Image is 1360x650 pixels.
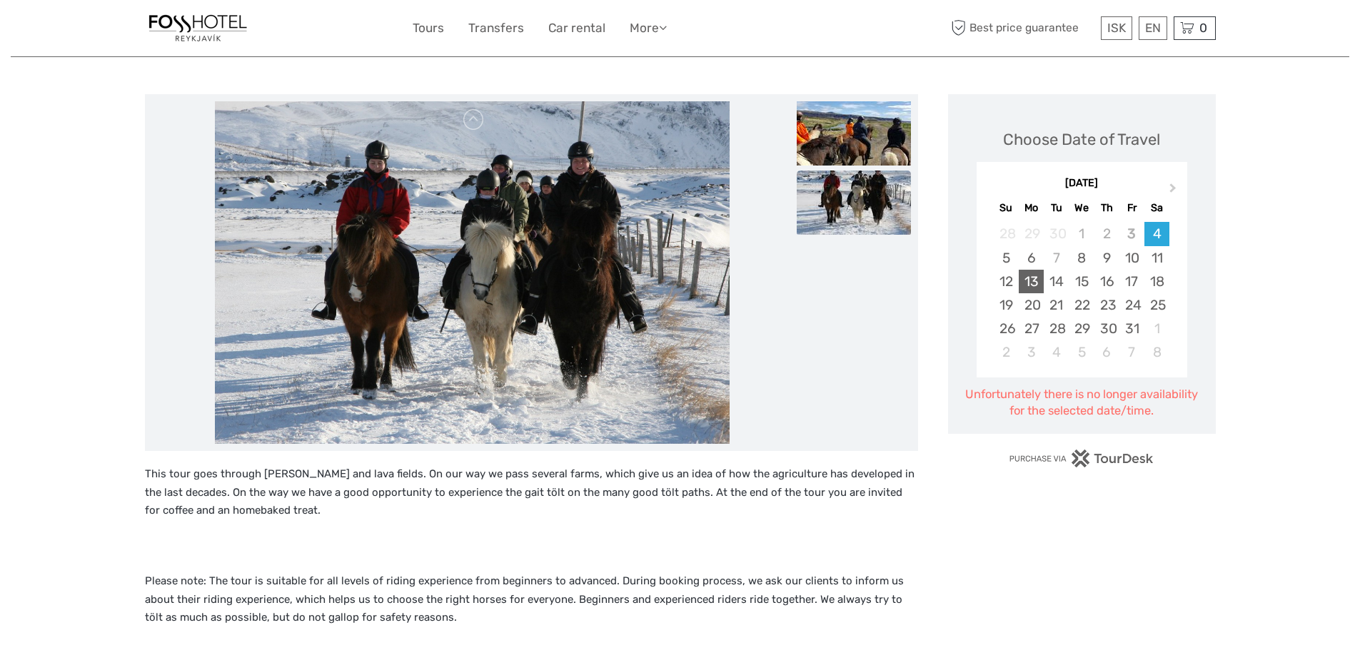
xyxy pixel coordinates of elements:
p: This tour goes through [PERSON_NAME] and lava fields. On our way we pass several farms, which giv... [145,465,918,520]
div: Not available Monday, September 29th, 2025 [1019,222,1044,245]
div: Choose Friday, October 10th, 2025 [1119,246,1144,270]
div: Su [994,198,1019,218]
div: EN [1139,16,1167,40]
div: Choose Saturday, November 8th, 2025 [1144,340,1169,364]
div: Choose Friday, October 31st, 2025 [1119,317,1144,340]
span: ISK [1107,21,1126,35]
div: Choose Sunday, October 26th, 2025 [994,317,1019,340]
span: Best price guarantee [948,16,1097,40]
div: Choose Thursday, October 9th, 2025 [1094,246,1119,270]
div: [DATE] [977,176,1187,191]
div: Not available Wednesday, October 1st, 2025 [1069,222,1094,245]
div: Choose Sunday, October 19th, 2025 [994,293,1019,317]
div: Choose Wednesday, October 22nd, 2025 [1069,293,1094,317]
a: Tours [413,18,444,39]
p: Please note: The tour is suitable for all levels of riding experience from beginners to advanced.... [145,572,918,627]
div: Unfortunately there is no longer availability for the selected date/time. [962,386,1202,420]
button: Open LiveChat chat widget [164,22,181,39]
div: Not available Tuesday, September 30th, 2025 [1044,222,1069,245]
div: Choose Saturday, November 1st, 2025 [1144,317,1169,340]
div: Choose Sunday, October 5th, 2025 [994,246,1019,270]
div: Choose Thursday, October 16th, 2025 [1094,270,1119,293]
div: Choose Monday, November 3rd, 2025 [1019,340,1044,364]
div: Choose Monday, October 13th, 2025 [1019,270,1044,293]
div: Choose Date of Travel [1003,128,1160,151]
img: 1357-20722262-a0dc-4fd2-8fc5-b62df901d176_logo_small.jpg [145,11,251,46]
a: More [630,18,667,39]
div: Choose Tuesday, November 4th, 2025 [1044,340,1069,364]
div: Choose Monday, October 27th, 2025 [1019,317,1044,340]
img: 22c0deb19ddf469997c60a2c08546a60_slider_thumbnail.jpg [797,171,911,235]
div: Choose Tuesday, October 28th, 2025 [1044,317,1069,340]
div: Not available Sunday, September 28th, 2025 [994,222,1019,245]
div: Th [1094,198,1119,218]
div: Choose Wednesday, November 5th, 2025 [1069,340,1094,364]
div: Not available Thursday, October 2nd, 2025 [1094,222,1119,245]
div: Choose Saturday, October 4th, 2025 [1144,222,1169,245]
div: Choose Thursday, October 23rd, 2025 [1094,293,1119,317]
div: Choose Friday, October 24th, 2025 [1119,293,1144,317]
div: Mo [1019,198,1044,218]
div: Not available Friday, October 3rd, 2025 [1119,222,1144,245]
div: Choose Saturday, October 25th, 2025 [1144,293,1169,317]
div: Choose Tuesday, October 14th, 2025 [1044,270,1069,293]
div: Choose Friday, October 17th, 2025 [1119,270,1144,293]
img: PurchaseViaTourDesk.png [1009,450,1154,467]
div: Choose Friday, November 7th, 2025 [1119,340,1144,364]
div: Choose Saturday, October 18th, 2025 [1144,270,1169,293]
div: We [1069,198,1094,218]
div: Choose Monday, October 20th, 2025 [1019,293,1044,317]
div: Not available Tuesday, October 7th, 2025 [1044,246,1069,270]
div: Tu [1044,198,1069,218]
a: Transfers [468,18,524,39]
div: month 2025-10 [981,222,1182,364]
div: Choose Wednesday, October 8th, 2025 [1069,246,1094,270]
img: 3a897e1a82ae41129adbebd486d205cc_slider_thumbnail.jpg [797,101,911,166]
div: Sa [1144,198,1169,218]
p: We're away right now. Please check back later! [20,25,161,36]
div: Choose Saturday, October 11th, 2025 [1144,246,1169,270]
div: Choose Wednesday, October 15th, 2025 [1069,270,1094,293]
div: Fr [1119,198,1144,218]
span: 0 [1197,21,1209,35]
img: 22c0deb19ddf469997c60a2c08546a60_main_slider.jpg [215,101,730,444]
div: Choose Thursday, October 30th, 2025 [1094,317,1119,340]
div: Choose Sunday, October 12th, 2025 [994,270,1019,293]
div: Choose Wednesday, October 29th, 2025 [1069,317,1094,340]
div: Choose Thursday, November 6th, 2025 [1094,340,1119,364]
button: Next Month [1163,180,1186,203]
div: Choose Sunday, November 2nd, 2025 [994,340,1019,364]
a: Car rental [548,18,605,39]
div: Choose Monday, October 6th, 2025 [1019,246,1044,270]
div: Choose Tuesday, October 21st, 2025 [1044,293,1069,317]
